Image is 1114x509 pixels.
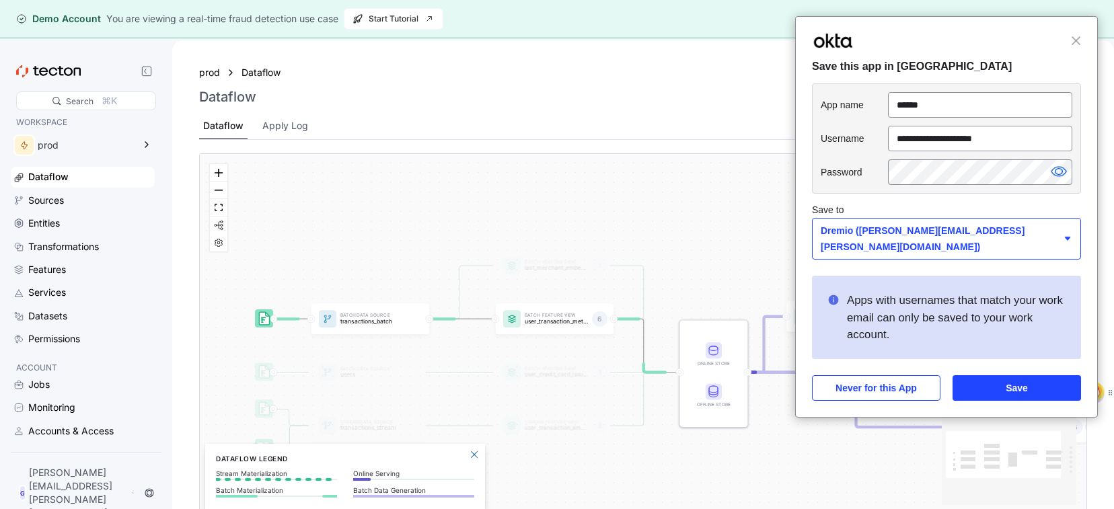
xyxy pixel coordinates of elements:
[694,401,733,409] div: Offline Store
[344,8,443,30] button: Start Tutorial
[821,166,888,178] span: Password
[28,262,66,277] div: Features
[28,193,64,208] div: Sources
[16,116,149,129] p: WORKSPACE
[11,167,155,187] a: Dataflow
[340,420,404,424] p: Stream Data Source
[812,204,860,215] label: Save to
[210,182,227,199] button: zoom out
[11,421,155,441] a: Accounts & Access
[525,367,588,371] p: Batch Feature View
[28,169,69,184] div: Dataflow
[495,250,614,281] a: Batch Feature Viewlast_merchant_embedding1
[525,261,588,265] p: Batch Feature View
[16,91,156,110] div: Search⌘K
[525,318,588,325] p: user_transaction_metrics
[262,118,308,133] div: Apply Log
[11,397,155,418] a: Monitoring
[694,342,733,367] div: Online Store
[592,311,607,327] div: 6
[744,317,784,373] g: Edge from STORE to featureView:transaction_amount_is_higher_than_average
[311,410,429,441] a: StreamData Sourcetransactions_stream
[28,285,66,300] div: Services
[11,375,155,395] a: Jobs
[340,318,404,325] p: transactions_batch
[210,164,227,182] button: zoom in
[216,453,474,464] h6: Dataflow Legend
[821,132,888,145] span: Username
[592,258,607,274] div: 1
[466,446,482,463] button: Close Legend Panel
[610,319,677,373] g: Edge from featureView:user_transaction_metrics to STORE
[592,418,607,434] div: 3
[11,190,155,210] a: Sources
[610,373,677,426] g: Edge from featureView:user_transaction_amount_totals to STORE
[311,357,429,388] a: BatchData Sourceusers
[269,409,308,426] g: Edge from dataSource:transactions_stream_batch_source to dataSource:transactions_stream
[16,12,101,26] div: Demo Account
[28,424,114,438] div: Accounts & Access
[340,314,404,318] p: Batch Data Source
[242,65,289,80] a: Dataflow
[525,265,588,272] p: last_merchant_embedding
[19,485,26,501] div: G
[1071,36,1081,46] span: Close
[66,95,94,108] div: Search
[1068,420,1083,435] div: 6
[340,371,404,378] p: users
[340,367,404,371] p: Batch Data Source
[786,301,905,332] a: Realtime Feature Viewtransaction_amount_is_higher_than_average1
[353,469,474,477] p: Online Serving
[203,118,244,133] div: Dataflow
[106,11,338,26] div: You are viewing a real-time fraud detection use case
[11,329,155,349] a: Permissions
[495,410,614,441] a: Stream Feature Viewuser_transaction_amount_totals3
[11,282,155,303] a: Services
[28,400,75,415] div: Monitoring
[426,266,493,319] g: Edge from dataSource:transactions_batch to featureView:last_merchant_embedding
[216,469,337,477] p: Stream Materialization
[28,309,67,323] div: Datasets
[28,331,80,346] div: Permissions
[812,57,1081,75] span: Save this app in [GEOGRAPHIC_DATA]
[525,371,588,378] p: user_credit_card_issuer
[495,304,614,335] a: Batch Feature Viewuser_transaction_metrics6
[199,65,220,80] a: prod
[11,237,155,257] a: Transformations
[38,141,133,150] div: prod
[694,360,733,367] div: Online Store
[28,239,99,254] div: Transformations
[353,486,474,494] p: Batch Data Generation
[11,260,155,280] a: Features
[821,223,1072,255] div: Dremio ([PERSON_NAME][EMAIL_ADDRESS][PERSON_NAME][DOMAIN_NAME])
[102,93,117,108] div: ⌘K
[525,425,588,432] p: user_transaction_amount_totals
[28,216,60,231] div: Entities
[592,364,607,380] div: 1
[953,375,1081,401] button: Save
[812,375,940,401] button: Never for this App
[11,306,155,326] a: Datasets
[210,164,227,251] div: React Flow controls
[340,425,404,432] p: transactions_stream
[495,357,614,388] a: Batch Feature Viewuser_credit_card_issuer1
[16,361,149,375] p: ACCOUNT
[821,99,888,111] span: App name
[694,384,733,409] div: Offline Store
[11,213,155,233] a: Entities
[525,420,588,424] p: Stream Feature View
[270,426,309,448] g: Edge from dataSource:transactions_stream_stream_source to dataSource:transactions_stream
[311,304,429,335] a: BatchData Sourcetransactions_batch
[199,89,256,105] h3: Dataflow
[525,314,588,318] p: Batch Feature View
